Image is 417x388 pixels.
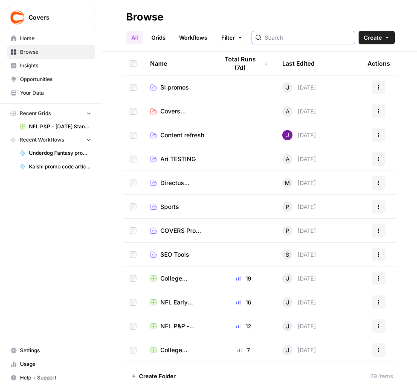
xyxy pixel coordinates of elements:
[150,226,205,235] a: COVERS Promo Articles
[20,62,91,69] span: Insights
[20,48,91,56] span: Browse
[282,226,316,236] div: [DATE]
[282,82,316,93] div: [DATE]
[216,31,248,44] button: Filter
[286,298,289,307] span: J
[282,202,316,212] div: [DATE]
[150,107,205,116] a: Covers Editorial Templates
[7,7,95,28] button: Workspace: Covers
[150,346,205,354] a: College Football EARLY LEANS (Production) Grid (1)
[7,45,95,59] a: Browse
[359,31,395,44] button: Create
[150,131,205,139] a: Content refresh
[150,52,205,75] div: Name
[7,133,95,146] button: Recent Workflows
[7,86,95,100] a: Your Data
[282,249,316,260] div: [DATE]
[218,274,269,283] div: 19
[286,155,290,163] span: A
[150,155,205,163] a: Ari TESTING
[7,72,95,86] a: Opportunities
[150,203,205,211] a: Sports
[218,298,269,307] div: 16
[282,130,316,140] div: [DATE]
[160,346,205,354] span: College Football EARLY LEANS (Production) Grid (1)
[20,89,91,97] span: Your Data
[282,106,316,116] div: [DATE]
[7,357,95,371] a: Usage
[20,75,91,83] span: Opportunities
[150,83,205,92] a: SI promos
[20,136,64,144] span: Recent Workflows
[282,345,316,355] div: [DATE]
[150,179,205,187] a: Directus Integration
[160,203,179,211] span: Sports
[221,33,235,42] span: Filter
[174,31,212,44] a: Workflows
[20,35,91,42] span: Home
[286,346,289,354] span: J
[7,371,95,385] button: Help + Support
[265,33,351,42] input: Search
[150,250,205,259] a: SEO Tools
[282,154,316,164] div: [DATE]
[286,274,289,283] span: J
[160,83,189,92] span: SI promos
[150,274,205,283] a: College Football P&P (Production) Grid (1)
[282,297,316,307] div: [DATE]
[16,120,95,133] a: NFL P&P - [DATE] Standard (Production) Grid (1)
[160,131,204,139] span: Content refresh
[282,52,315,75] div: Last Edited
[286,226,289,235] span: P
[160,155,196,163] span: Ari TESTING
[16,146,95,160] a: Underdog Fantasy promo code articles
[150,322,205,330] a: NFL P&P - [DATE] Standard (Production) Grid (1)
[160,179,205,187] span: Directus Integration
[126,369,181,383] button: Create Folder
[282,273,316,284] div: [DATE]
[286,250,289,259] span: S
[10,10,25,25] img: Covers Logo
[286,322,289,330] span: J
[282,130,292,140] img: nj1ssy6o3lyd6ijko0eoja4aphzn
[160,274,205,283] span: College Football P&P (Production) Grid (1)
[218,52,269,75] div: Total Runs (7d)
[160,226,205,235] span: COVERS Promo Articles
[160,107,205,116] span: Covers Editorial Templates
[126,10,163,24] div: Browse
[218,346,269,354] div: 7
[126,31,143,44] a: All
[7,107,95,120] button: Recent Grids
[285,179,290,187] span: M
[160,298,205,307] span: NFL Early Leans (Production) Grid (1)
[29,149,91,157] span: Underdog Fantasy promo code articles
[29,123,91,130] span: NFL P&P - [DATE] Standard (Production) Grid (1)
[368,52,390,75] div: Actions
[150,298,205,307] a: NFL Early Leans (Production) Grid (1)
[286,203,289,211] span: P
[20,360,91,368] span: Usage
[282,321,316,331] div: [DATE]
[20,374,91,382] span: Help + Support
[29,13,80,22] span: Covers
[218,322,269,330] div: 12
[282,178,316,188] div: [DATE]
[139,372,176,380] span: Create Folder
[20,110,51,117] span: Recent Grids
[370,372,393,380] div: 29 Items
[7,32,95,45] a: Home
[160,322,205,330] span: NFL P&P - [DATE] Standard (Production) Grid (1)
[286,107,290,116] span: A
[7,344,95,357] a: Settings
[29,163,91,171] span: Kalshi promo code articles
[160,250,189,259] span: SEO Tools
[16,160,95,174] a: Kalshi promo code articles
[20,347,91,354] span: Settings
[364,33,382,42] span: Create
[7,59,95,72] a: Insights
[146,31,171,44] a: Grids
[286,83,289,92] span: J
